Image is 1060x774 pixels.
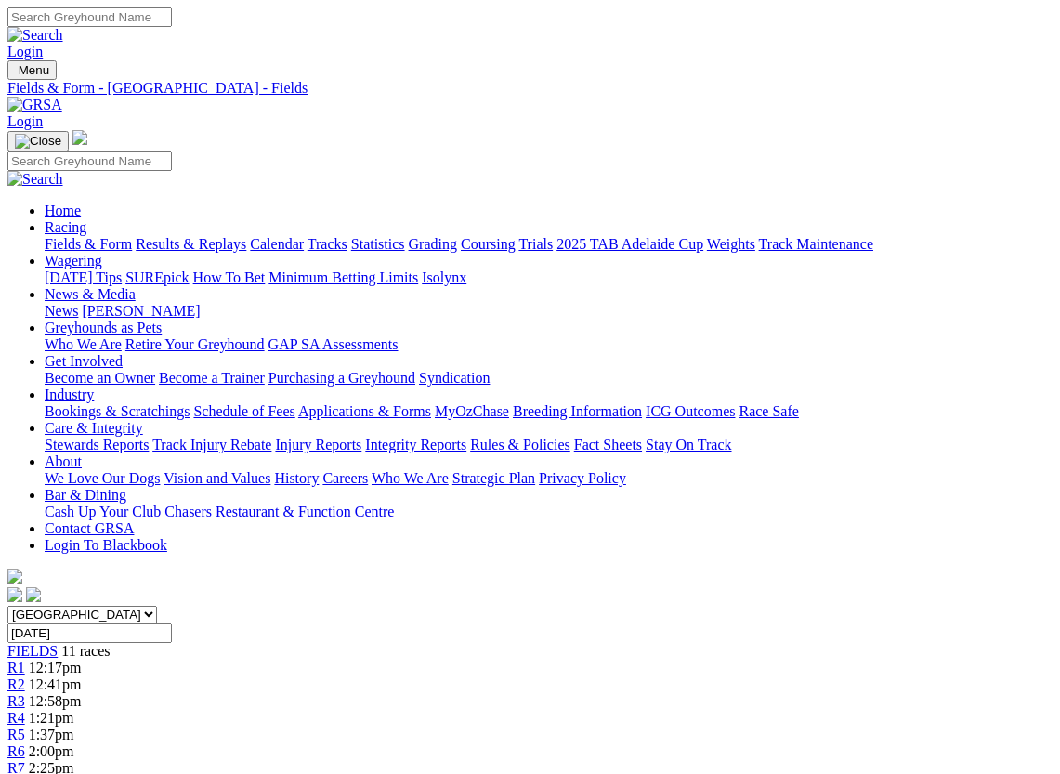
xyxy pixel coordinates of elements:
[45,504,1053,520] div: Bar & Dining
[45,303,78,319] a: News
[193,269,266,285] a: How To Bet
[45,453,82,469] a: About
[29,743,74,759] span: 2:00pm
[45,236,1053,253] div: Racing
[152,437,271,453] a: Track Injury Rebate
[707,236,755,252] a: Weights
[19,63,49,77] span: Menu
[422,269,466,285] a: Isolynx
[45,253,102,269] a: Wagering
[45,403,1053,420] div: Industry
[15,134,61,149] img: Close
[470,437,570,453] a: Rules & Policies
[45,336,122,352] a: Who We Are
[7,623,172,643] input: Select date
[164,504,394,519] a: Chasers Restaurant & Function Centre
[7,7,172,27] input: Search
[7,569,22,584] img: logo-grsa-white.png
[646,403,735,419] a: ICG Outcomes
[26,587,41,602] img: twitter.svg
[29,693,82,709] span: 12:58pm
[518,236,553,252] a: Trials
[268,336,399,352] a: GAP SA Assessments
[7,151,172,171] input: Search
[45,353,123,369] a: Get Involved
[61,643,110,659] span: 11 races
[29,676,82,692] span: 12:41pm
[29,727,74,742] span: 1:37pm
[29,710,74,726] span: 1:21pm
[7,131,69,151] button: Toggle navigation
[250,236,304,252] a: Calendar
[45,303,1053,320] div: News & Media
[45,320,162,335] a: Greyhounds as Pets
[45,387,94,402] a: Industry
[739,403,798,419] a: Race Safe
[45,370,1053,387] div: Get Involved
[125,269,189,285] a: SUREpick
[164,470,270,486] a: Vision and Values
[298,403,431,419] a: Applications & Forms
[452,470,535,486] a: Strategic Plan
[82,303,200,319] a: [PERSON_NAME]
[45,487,126,503] a: Bar & Dining
[45,203,81,218] a: Home
[268,269,418,285] a: Minimum Betting Limits
[7,676,25,692] a: R2
[7,643,58,659] a: FIELDS
[409,236,457,252] a: Grading
[7,693,25,709] a: R3
[7,587,22,602] img: facebook.svg
[136,236,246,252] a: Results & Replays
[322,470,368,486] a: Careers
[45,403,190,419] a: Bookings & Scratchings
[268,370,415,386] a: Purchasing a Greyhound
[7,80,1053,97] a: Fields & Form - [GEOGRAPHIC_DATA] - Fields
[513,403,642,419] a: Breeding Information
[461,236,516,252] a: Coursing
[193,403,294,419] a: Schedule of Fees
[29,660,82,676] span: 12:17pm
[419,370,490,386] a: Syndication
[7,743,25,759] a: R6
[45,219,86,235] a: Racing
[7,727,25,742] a: R5
[556,236,703,252] a: 2025 TAB Adelaide Cup
[365,437,466,453] a: Integrity Reports
[351,236,405,252] a: Statistics
[45,336,1053,353] div: Greyhounds as Pets
[372,470,449,486] a: Who We Are
[45,286,136,302] a: News & Media
[7,44,43,59] a: Login
[7,27,63,44] img: Search
[45,504,161,519] a: Cash Up Your Club
[275,437,361,453] a: Injury Reports
[7,660,25,676] a: R1
[7,171,63,188] img: Search
[308,236,347,252] a: Tracks
[574,437,642,453] a: Fact Sheets
[7,97,62,113] img: GRSA
[45,537,167,553] a: Login To Blackbook
[45,420,143,436] a: Care & Integrity
[274,470,319,486] a: History
[45,470,160,486] a: We Love Our Dogs
[45,236,132,252] a: Fields & Form
[159,370,265,386] a: Become a Trainer
[435,403,509,419] a: MyOzChase
[125,336,265,352] a: Retire Your Greyhound
[45,520,134,536] a: Contact GRSA
[646,437,731,453] a: Stay On Track
[7,710,25,726] a: R4
[45,470,1053,487] div: About
[759,236,873,252] a: Track Maintenance
[7,60,57,80] button: Toggle navigation
[7,113,43,129] a: Login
